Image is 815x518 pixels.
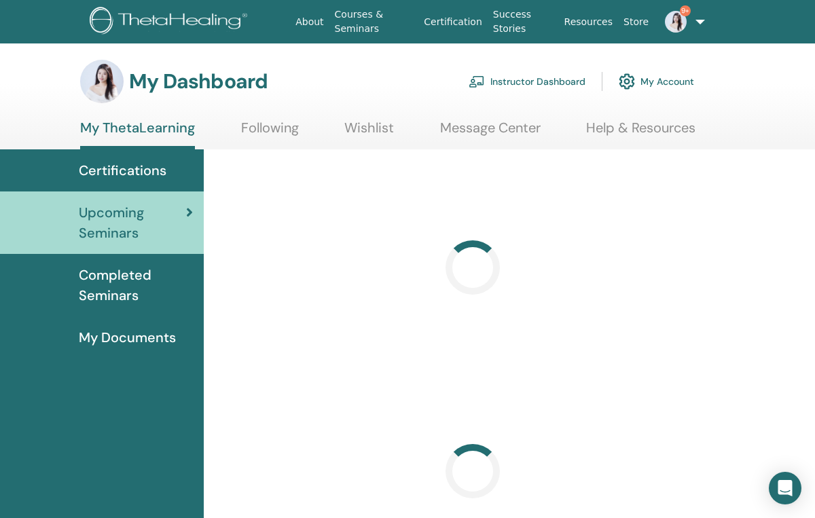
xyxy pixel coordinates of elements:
img: default.jpg [80,60,124,103]
a: My Account [619,67,694,96]
span: My Documents [79,327,176,348]
a: Courses & Seminars [329,2,419,41]
img: logo.png [90,7,252,37]
span: Completed Seminars [79,265,193,306]
a: My ThetaLearning [80,119,195,149]
a: Certification [418,10,487,35]
a: Following [241,119,299,146]
img: cog.svg [619,70,635,93]
a: Store [618,10,654,35]
a: Success Stories [488,2,559,41]
h3: My Dashboard [129,69,268,94]
a: Help & Resources [586,119,695,146]
a: Resources [559,10,619,35]
a: Wishlist [344,119,394,146]
a: About [290,10,329,35]
a: Instructor Dashboard [469,67,585,96]
a: Message Center [440,119,541,146]
span: 9+ [680,5,691,16]
span: Certifications [79,160,166,181]
div: Open Intercom Messenger [769,472,801,504]
img: chalkboard-teacher.svg [469,75,485,88]
span: Upcoming Seminars [79,202,186,243]
img: default.jpg [665,11,687,33]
